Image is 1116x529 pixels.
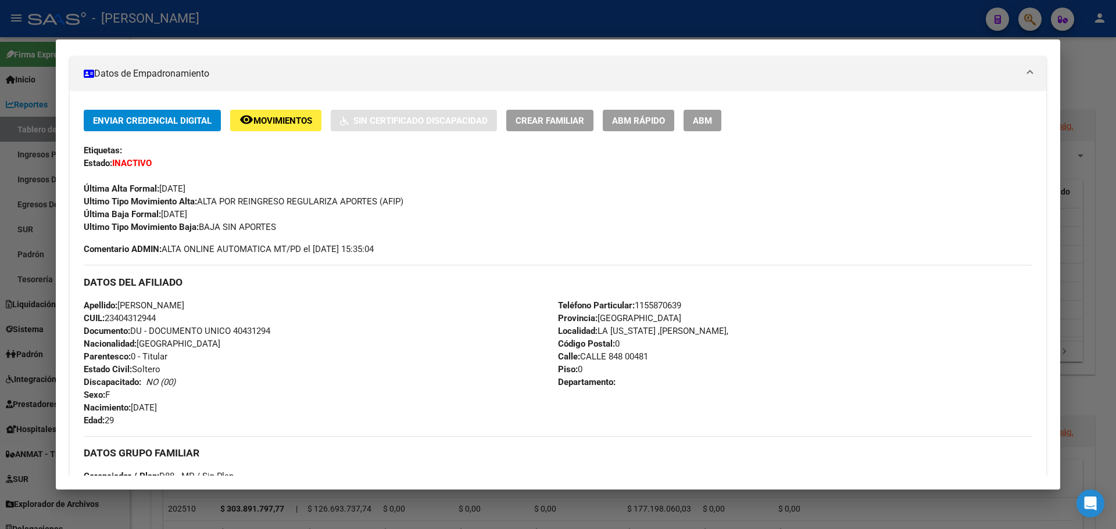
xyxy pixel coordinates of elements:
[112,158,152,168] strong: INACTIVO
[84,471,159,481] strong: Gerenciador / Plan:
[84,364,132,375] strong: Estado Civil:
[84,300,184,311] span: [PERSON_NAME]
[84,351,131,362] strong: Parentesco:
[558,339,615,349] strong: Código Postal:
[84,471,234,481] span: D88 - MP / Sin Plan
[558,364,582,375] span: 0
[84,390,110,400] span: F
[558,364,578,375] strong: Piso:
[558,300,635,311] strong: Teléfono Particular:
[239,113,253,127] mat-icon: remove_red_eye
[84,243,374,255] span: ALTA ONLINE AUTOMATICA MT/PD el [DATE] 15:35:04
[253,116,312,126] span: Movimientos
[84,339,220,349] span: [GEOGRAPHIC_DATA]
[84,196,197,207] strong: Ultimo Tipo Movimiento Alta:
[93,116,212,126] span: Enviar Credencial Digital
[558,339,620,349] span: 0
[84,351,167,362] span: 0 - Titular
[84,326,270,336] span: DU - DOCUMENTO UNICO 40431294
[84,415,114,426] span: 29
[70,56,1046,91] mat-expansion-panel-header: Datos de Empadronamiento
[603,110,674,131] button: ABM Rápido
[84,390,105,400] strong: Sexo:
[558,351,580,362] strong: Calle:
[84,415,105,426] strong: Edad:
[558,326,598,336] strong: Localidad:
[84,244,162,254] strong: Comentario ADMIN:
[84,276,1032,289] h3: DATOS DEL AFILIADO
[516,116,584,126] span: Crear Familiar
[84,222,276,232] span: BAJA SIN APORTES
[353,116,488,126] span: Sin Certificado Discapacidad
[84,326,130,336] strong: Documento:
[331,110,497,131] button: Sin Certificado Discapacidad
[558,326,728,336] span: LA [US_STATE] ,[PERSON_NAME],
[84,377,141,387] strong: Discapacitado:
[1076,490,1104,517] div: Open Intercom Messenger
[84,145,122,156] strong: Etiquetas:
[684,110,721,131] button: ABM
[506,110,593,131] button: Crear Familiar
[558,300,681,311] span: 1155870639
[84,196,403,207] span: ALTA POR REINGRESO REGULARIZA APORTES (AFIP)
[693,116,712,126] span: ABM
[84,110,221,131] button: Enviar Credencial Digital
[84,447,1032,459] h3: DATOS GRUPO FAMILIAR
[84,364,160,375] span: Soltero
[558,377,616,387] strong: Departamento:
[84,313,156,323] span: 23404312944
[84,183,185,194] span: [DATE]
[84,402,131,413] strong: Nacimiento:
[146,377,176,387] i: NO (00)
[84,209,161,219] strong: Última Baja Formal:
[84,209,187,219] span: [DATE]
[84,339,137,349] strong: Nacionalidad:
[84,313,105,323] strong: CUIL:
[84,67,1018,81] mat-panel-title: Datos de Empadronamiento
[558,351,648,362] span: CALLE 848 00481
[230,110,321,131] button: Movimientos
[558,313,598,323] strong: Provincia:
[84,158,112,168] strong: Estado:
[84,300,117,311] strong: Apellido:
[558,313,681,323] span: [GEOGRAPHIC_DATA]
[84,183,159,194] strong: Última Alta Formal:
[84,402,157,413] span: [DATE]
[612,116,665,126] span: ABM Rápido
[84,222,199,232] strong: Ultimo Tipo Movimiento Baja:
